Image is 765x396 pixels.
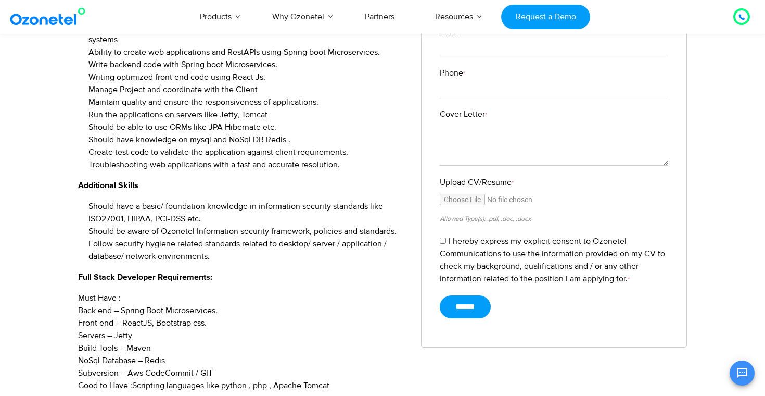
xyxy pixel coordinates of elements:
[88,46,405,58] li: Ability to create web applications and RestAPIs using Spring boot Microservices.
[440,67,669,79] label: Phone
[440,108,669,120] label: Cover Letter
[78,181,138,190] strong: Additional Skills
[88,200,405,225] li: Should have a basic/ foundation knowledge in information security standards like ISO27001, HIPAA,...
[88,158,405,171] li: Troubleshooting web applications with a fast and accurate resolution.
[88,121,405,133] li: Should be able to use ORMs like JPA Hibernate etc.
[88,108,405,121] li: Run the applications on servers like Jetty, Tomcat
[88,58,405,71] li: Write backend code with Spring boot Microservices.
[440,176,669,189] label: Upload CV/Resume
[88,225,405,238] li: Should be aware of Ozonetel Information security framework, policies and standards.
[88,146,405,158] li: Create test code to validate the application against client requirements.
[88,71,405,83] li: Writing optimized front end code using React Js.
[88,238,405,263] li: Follow security hygiene related standards related to desktop/ server / application / database/ ne...
[78,273,212,281] strong: Full Stack Developer Requirements:
[88,83,405,96] li: Manage Project and coordinate with the Client
[501,5,590,29] a: Request a Demo
[88,133,405,146] li: Should have knowledge on mysql and NoSql DB Redis .
[440,236,665,284] label: I hereby express my explicit consent to Ozonetel Communications to use the information provided o...
[440,215,531,223] small: Allowed Type(s): .pdf, .doc, .docx
[730,361,755,386] button: Open chat
[78,292,405,392] p: Must Have : Back end – Spring Boot Microservices. Front end – ReactJS, Bootstrap css. Servers – J...
[88,96,405,108] li: Maintain quality and ensure the responsiveness of applications.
